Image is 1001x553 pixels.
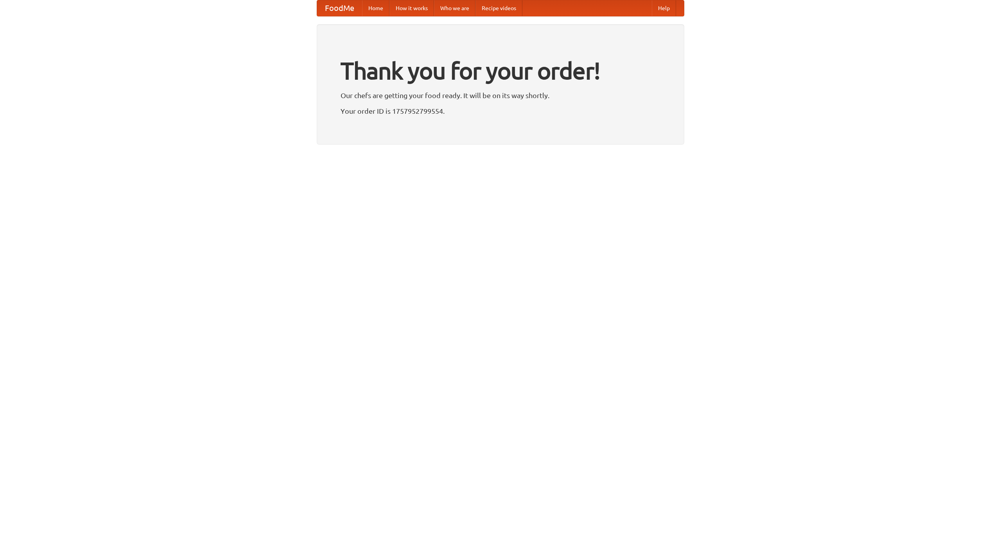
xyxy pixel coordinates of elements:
h1: Thank you for your order! [341,52,660,89]
p: Our chefs are getting your food ready. It will be on its way shortly. [341,89,660,101]
a: Recipe videos [475,0,522,16]
p: Your order ID is 1757952799554. [341,105,660,117]
a: How it works [389,0,434,16]
a: Help [652,0,676,16]
a: Home [362,0,389,16]
a: FoodMe [317,0,362,16]
a: Who we are [434,0,475,16]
